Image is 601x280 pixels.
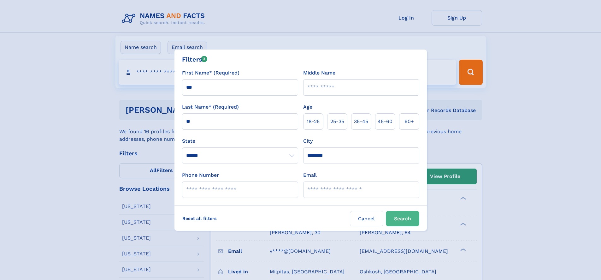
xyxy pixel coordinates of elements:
[404,118,414,125] span: 60+
[182,171,219,179] label: Phone Number
[303,103,312,111] label: Age
[350,211,383,226] label: Cancel
[354,118,368,125] span: 35‑45
[303,137,313,145] label: City
[182,69,239,77] label: First Name* (Required)
[307,118,320,125] span: 18‑25
[378,118,392,125] span: 45‑60
[303,69,335,77] label: Middle Name
[303,171,317,179] label: Email
[182,55,208,64] div: Filters
[182,137,298,145] label: State
[182,103,239,111] label: Last Name* (Required)
[330,118,344,125] span: 25‑35
[386,211,419,226] button: Search
[178,211,221,226] label: Reset all filters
